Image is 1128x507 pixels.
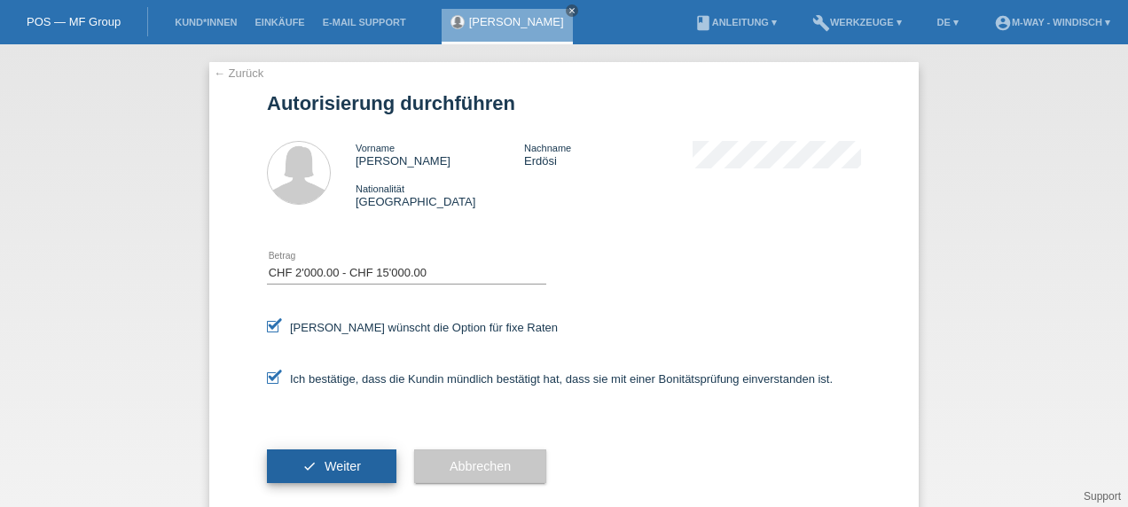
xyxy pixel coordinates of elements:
[469,15,564,28] a: [PERSON_NAME]
[566,4,578,17] a: close
[356,183,404,194] span: Nationalität
[524,141,693,168] div: Erdösi
[356,141,524,168] div: [PERSON_NAME]
[27,15,121,28] a: POS — MF Group
[414,449,546,483] button: Abbrechen
[568,6,576,15] i: close
[325,459,361,473] span: Weiter
[267,321,558,334] label: [PERSON_NAME] wünscht die Option für fixe Raten
[166,17,246,27] a: Kund*innen
[812,14,830,32] i: build
[267,92,861,114] h1: Autorisierung durchführen
[685,17,786,27] a: bookAnleitung ▾
[267,449,396,483] button: check Weiter
[985,17,1119,27] a: account_circlem-way - Windisch ▾
[450,459,511,473] span: Abbrechen
[928,17,967,27] a: DE ▾
[803,17,911,27] a: buildWerkzeuge ▾
[356,143,395,153] span: Vorname
[246,17,313,27] a: Einkäufe
[994,14,1012,32] i: account_circle
[302,459,317,473] i: check
[267,372,833,386] label: Ich bestätige, dass die Kundin mündlich bestätigt hat, dass sie mit einer Bonitätsprüfung einvers...
[214,66,263,80] a: ← Zurück
[314,17,415,27] a: E-Mail Support
[694,14,712,32] i: book
[356,182,524,208] div: [GEOGRAPHIC_DATA]
[524,143,571,153] span: Nachname
[1084,490,1121,503] a: Support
